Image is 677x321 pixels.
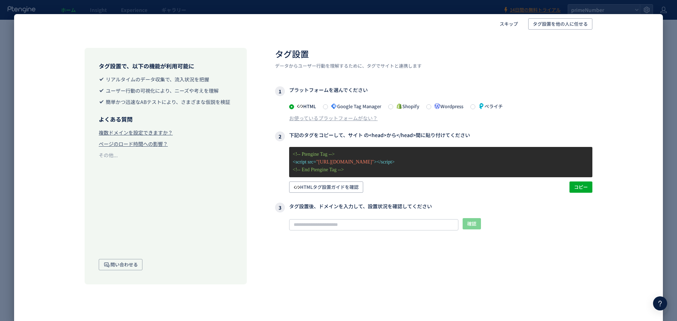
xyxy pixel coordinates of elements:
[533,18,588,30] span: タグ設置を他の人に任せる
[99,76,233,83] li: リアルタイムのデータ収集で、流入状況を把握
[275,63,592,69] p: データからユーザー行動を理解するために、タグでサイトと連携します
[275,203,285,212] i: 3
[294,103,316,110] span: HTML
[99,129,173,136] div: 複数ドメインを設定できますか？
[293,150,589,158] p: <!-- Ptengine Tag -->
[393,103,419,110] span: Shopify
[467,218,476,229] span: 確認
[569,181,592,193] button: コピー
[293,166,589,174] p: <!-- End Ptengine Tag -->
[99,98,233,105] li: 簡単かつ迅速なABテストにより、さまざまな仮説を検証
[431,103,463,110] span: Wordpress
[475,103,503,110] span: ペライチ
[316,159,374,165] span: "[URL][DOMAIN_NAME]"
[99,87,233,94] li: ユーザー行動の可視化により、ニーズや考えを理解
[275,86,285,96] i: 1
[463,218,481,229] button: 確認
[275,86,592,96] h3: プラットフォームを選んでください
[99,115,233,123] h3: よくある質問
[99,152,118,159] div: その他...
[99,62,233,70] h3: タグ設置で、以下の機能が利用可能に
[103,259,138,270] span: 問い合わせる
[528,18,592,30] button: タグ設置を他の人に任せる
[500,18,518,30] span: スキップ
[328,103,381,110] span: Google Tag Manager
[495,18,523,30] button: スキップ
[293,158,589,166] p: <script src= ></script>
[574,181,588,193] span: コピー
[99,140,168,147] div: ページのロード時間への影響？
[275,131,592,141] h3: 下記のタグをコピーして、サイト の<head>から</head>間に貼り付けてください
[289,115,378,122] div: お使っているプラットフォームがない？
[294,181,359,193] span: HTMLタグ設置ガイドを確認
[275,203,592,212] h3: タグ設置後、ドメインを入力して、設置状況を確認してください
[99,259,142,270] button: 問い合わせる
[289,181,363,193] button: HTMLタグ設置ガイドを確認
[275,131,285,141] i: 2
[275,48,592,60] h2: タグ設置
